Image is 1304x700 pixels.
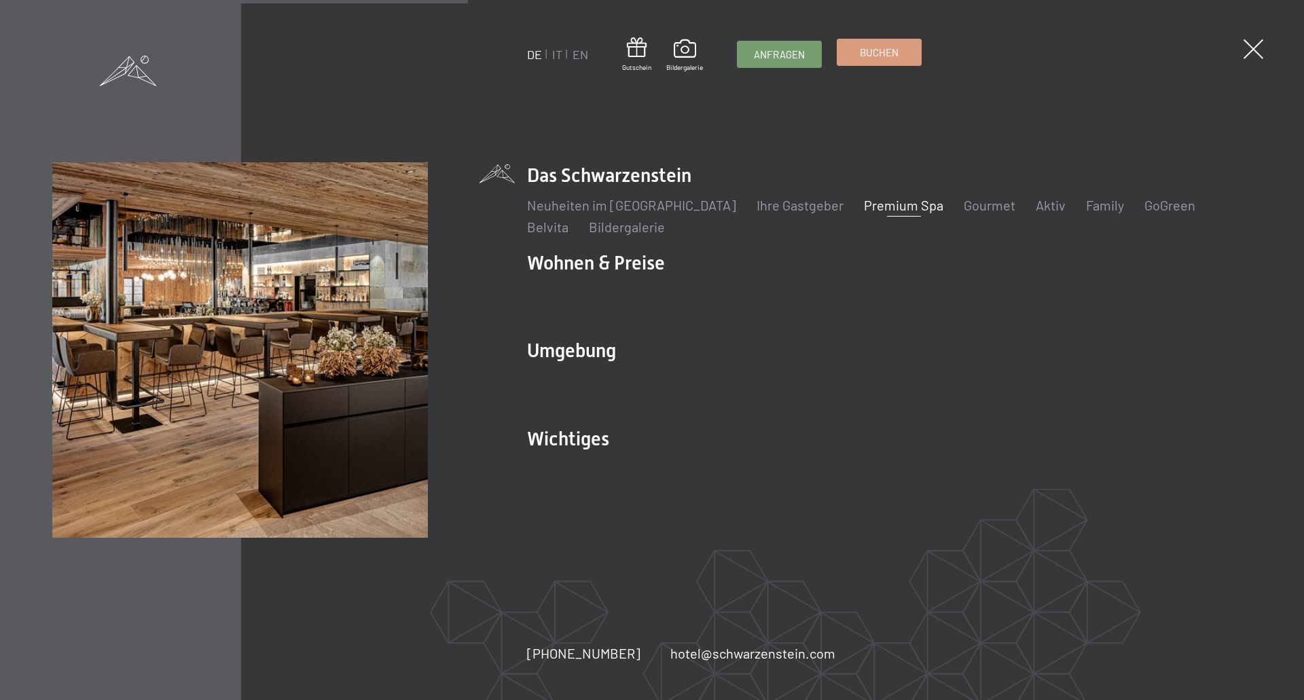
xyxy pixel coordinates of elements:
span: [PHONE_NUMBER] [527,645,640,661]
a: Bildergalerie [589,219,665,235]
a: Neuheiten im [GEOGRAPHIC_DATA] [527,197,736,213]
a: [PHONE_NUMBER] [527,644,640,663]
a: Aktiv [1036,197,1066,213]
span: Buchen [860,45,899,60]
span: Bildergalerie [666,62,703,72]
a: Belvita [527,219,568,235]
a: Gourmet [964,197,1015,213]
a: IT [552,47,562,62]
img: Ein Wellness-Urlaub in Südtirol – 7.700 m² Spa, 10 Saunen [52,162,428,538]
a: DE [527,47,542,62]
a: EN [573,47,588,62]
span: Gutschein [622,62,651,72]
span: Anfragen [754,48,805,62]
a: Ihre Gastgeber [757,197,844,213]
a: Bildergalerie [666,39,703,72]
a: hotel@schwarzenstein.com [670,644,835,663]
a: GoGreen [1144,197,1195,213]
a: Family [1086,197,1124,213]
a: Buchen [837,39,921,65]
a: Gutschein [622,37,651,72]
a: Premium Spa [864,197,943,213]
a: Anfragen [738,41,821,67]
